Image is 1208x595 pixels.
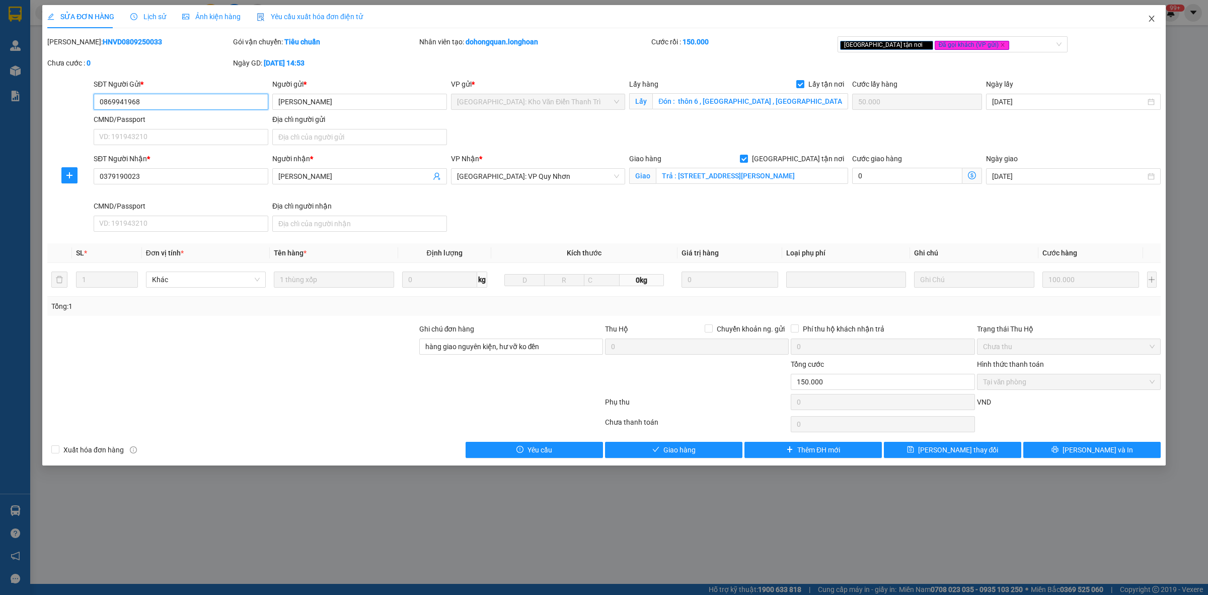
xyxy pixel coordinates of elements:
span: check [652,446,659,454]
span: Tại văn phòng [983,374,1155,389]
b: dohongquan.longhoan [466,38,538,46]
span: info-circle [130,446,137,453]
span: VP Nhận [451,155,479,163]
input: Cước giao hàng [852,168,962,184]
input: Ngày giao [992,171,1146,182]
div: Người gửi [272,79,447,90]
span: Lấy [629,93,652,109]
div: Địa chỉ người gửi [272,114,447,125]
div: Nhân viên tạo: [419,36,650,47]
div: CMND/Passport [94,114,268,125]
span: user-add [433,172,441,180]
button: plus [1147,272,1157,288]
span: SL [76,249,84,257]
div: SĐT Người Gửi [94,79,268,90]
span: Định lượng [427,249,463,257]
button: save[PERSON_NAME] thay đổi [884,442,1021,458]
div: Cước rồi : [651,36,835,47]
span: exclamation-circle [516,446,523,454]
button: printer[PERSON_NAME] và In [1023,442,1161,458]
label: Hình thức thanh toán [977,360,1044,368]
span: Chưa thu [983,339,1155,354]
button: plus [61,167,78,183]
span: plus [786,446,793,454]
span: Thu Hộ [605,325,628,333]
button: plusThêm ĐH mới [744,442,882,458]
div: Người nhận [272,153,447,164]
span: [GEOGRAPHIC_DATA] tận nơi [840,41,933,50]
img: icon [257,13,265,21]
label: Ngày giao [986,155,1018,163]
div: [PERSON_NAME]: [47,36,231,47]
b: 0 [87,59,91,67]
input: 0 [1042,272,1139,288]
label: Ghi chú đơn hàng [419,325,475,333]
button: Close [1138,5,1166,33]
span: Phí thu hộ khách nhận trả [799,323,888,335]
div: Chưa thanh toán [604,417,790,434]
input: Cước lấy hàng [852,94,982,110]
span: Tên hàng [274,249,307,257]
div: Gói vận chuyển: [233,36,417,47]
span: printer [1051,446,1059,454]
span: Chuyển khoản ng. gửi [713,323,789,335]
th: Loại phụ phí [782,243,910,263]
span: dollar-circle [968,171,976,179]
span: Tổng cước [791,360,824,368]
input: Lấy tận nơi [652,93,848,109]
div: Phụ thu [604,396,790,414]
span: Kích thước [567,249,601,257]
button: exclamation-circleYêu cầu [466,442,603,458]
div: Địa chỉ người nhận [272,201,447,212]
span: plus [62,171,77,179]
span: picture [182,13,189,20]
th: Ghi chú [910,243,1038,263]
input: Ngày lấy [992,96,1146,107]
span: Ảnh kiện hàng [182,13,241,21]
b: Tiêu chuẩn [284,38,320,46]
div: CMND/Passport [94,201,268,212]
b: 150.000 [683,38,709,46]
span: [GEOGRAPHIC_DATA] tận nơi [748,153,848,164]
span: 0kg [620,274,664,286]
span: save [907,446,914,454]
span: Yêu cầu [527,444,552,455]
div: Chưa cước : [47,57,231,69]
span: close [1000,42,1005,47]
button: delete [51,272,67,288]
span: edit [47,13,54,20]
span: Đã gọi khách (VP gửi) [935,41,1010,50]
input: Ghi Chú [914,272,1034,288]
span: Cước hàng [1042,249,1077,257]
label: Cước lấy hàng [852,80,897,88]
span: Xuất hóa đơn hàng [59,444,128,455]
input: C [584,274,620,286]
span: Giá trị hàng [682,249,719,257]
span: VND [977,398,991,406]
span: close [1148,15,1156,23]
input: D [504,274,545,286]
input: Địa chỉ của người gửi [272,129,447,145]
b: [DATE] 14:53 [264,59,305,67]
input: Giao tận nơi [656,168,848,184]
span: Hà Nội: Kho Văn Điển Thanh Trì [457,94,620,109]
span: Thêm ĐH mới [797,444,840,455]
input: 0 [682,272,778,288]
span: Yêu cầu xuất hóa đơn điện tử [257,13,363,21]
span: [PERSON_NAME] thay đổi [918,444,999,455]
span: close [924,42,929,47]
button: checkGiao hàng [605,442,742,458]
input: VD: Bàn, Ghế [274,272,394,288]
span: SỬA ĐƠN HÀNG [47,13,114,21]
div: Trạng thái Thu Hộ [977,323,1161,335]
input: Ghi chú đơn hàng [419,339,603,355]
span: Lịch sử [130,13,166,21]
span: Bình Định: VP Quy Nhơn [457,169,620,184]
div: Ngày GD: [233,57,417,69]
b: HNVD0809250033 [103,38,162,46]
div: Tổng: 1 [51,301,466,312]
label: Ngày lấy [986,80,1013,88]
input: Địa chỉ của người nhận [272,216,447,232]
label: Cước giao hàng [852,155,902,163]
span: Giao hàng [663,444,696,455]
